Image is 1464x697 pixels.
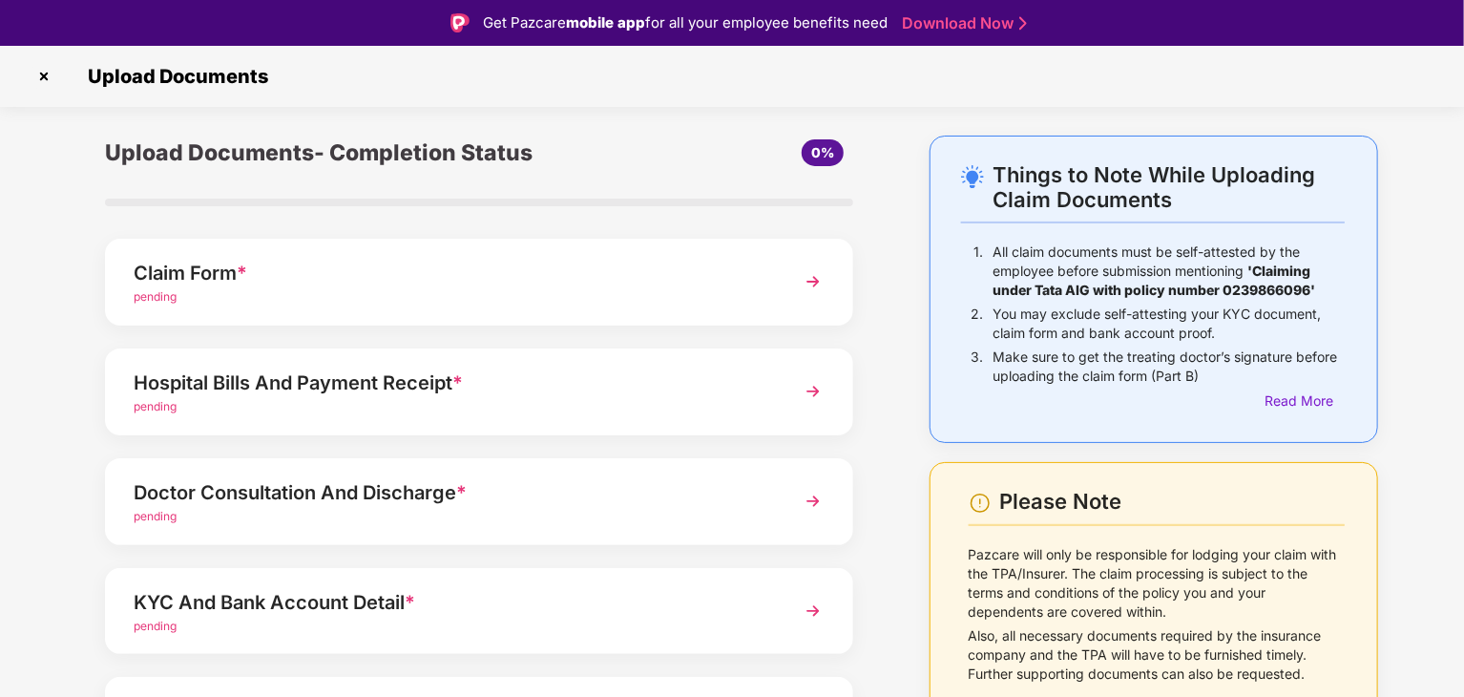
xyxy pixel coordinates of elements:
[969,492,992,515] img: svg+xml;base64,PHN2ZyBpZD0iV2FybmluZ18tXzI0eDI0IiBkYXRhLW5hbWU9Ildhcm5pbmcgLSAyNHgyNCIgeG1sbnM9Im...
[134,399,177,413] span: pending
[483,11,888,34] div: Get Pazcare for all your employee benefits need
[450,13,470,32] img: Logo
[134,289,177,304] span: pending
[993,162,1345,212] div: Things to Note While Uploading Claim Documents
[993,348,1345,386] p: Make sure to get the treating doctor’s signature before uploading the claim form (Part B)
[961,165,984,188] img: svg+xml;base64,PHN2ZyB4bWxucz0iaHR0cDovL3d3dy53My5vcmcvMjAwMC9zdmciIHdpZHRoPSIyNC4wOTMiIGhlaWdodD...
[134,619,177,633] span: pending
[69,65,278,88] span: Upload Documents
[902,13,1021,33] a: Download Now
[796,594,830,628] img: svg+xml;base64,PHN2ZyBpZD0iTmV4dCIgeG1sbnM9Imh0dHA6Ly93d3cudzMub3JnLzIwMDAvc3ZnIiB3aWR0aD0iMzYiIG...
[973,243,983,300] p: 1.
[971,305,983,343] p: 2.
[1019,13,1027,33] img: Stroke
[29,61,59,92] img: svg+xml;base64,PHN2ZyBpZD0iQ3Jvc3MtMzJ4MzIiIHhtbG5zPSJodHRwOi8vd3d3LnczLm9yZy8yMDAwL3N2ZyIgd2lkdG...
[971,348,983,386] p: 3.
[134,587,766,618] div: KYC And Bank Account Detail
[993,305,1345,343] p: You may exclude self-attesting your KYC document, claim form and bank account proof.
[134,368,766,398] div: Hospital Bills And Payment Receipt
[1265,391,1345,412] div: Read More
[134,258,766,288] div: Claim Form
[796,374,830,409] img: svg+xml;base64,PHN2ZyBpZD0iTmV4dCIgeG1sbnM9Imh0dHA6Ly93d3cudzMub3JnLzIwMDAvc3ZnIiB3aWR0aD0iMzYiIG...
[1000,489,1345,515] div: Please Note
[796,264,830,299] img: svg+xml;base64,PHN2ZyBpZD0iTmV4dCIgeG1sbnM9Imh0dHA6Ly93d3cudzMub3JnLzIwMDAvc3ZnIiB3aWR0aD0iMzYiIG...
[134,509,177,523] span: pending
[566,13,645,32] strong: mobile app
[993,243,1345,300] p: All claim documents must be self-attested by the employee before submission mentioning
[105,136,603,170] div: Upload Documents- Completion Status
[969,545,1345,622] p: Pazcare will only be responsible for lodging your claim with the TPA/Insurer. The claim processin...
[969,626,1345,684] p: Also, all necessary documents required by the insurance company and the TPA will have to be furni...
[796,484,830,518] img: svg+xml;base64,PHN2ZyBpZD0iTmV4dCIgeG1sbnM9Imh0dHA6Ly93d3cudzMub3JnLzIwMDAvc3ZnIiB3aWR0aD0iMzYiIG...
[811,144,834,160] span: 0%
[134,477,766,508] div: Doctor Consultation And Discharge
